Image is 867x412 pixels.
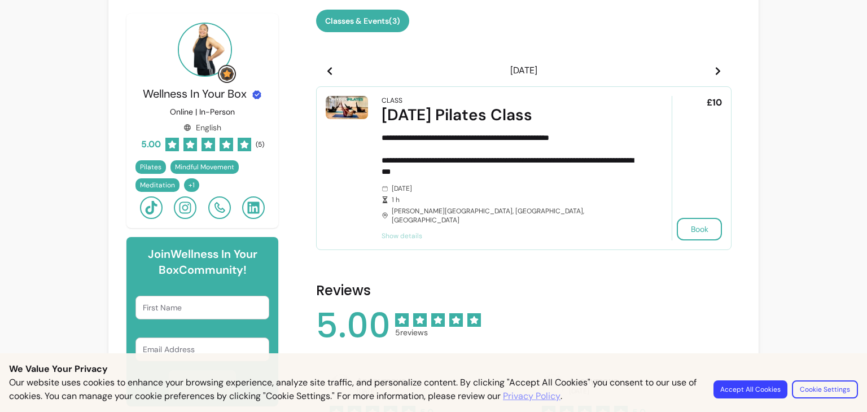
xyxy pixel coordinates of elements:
span: Wellness In Your Box [143,86,247,101]
span: £10 [707,96,722,109]
a: Privacy Policy [503,389,561,403]
input: Email Address [143,344,262,355]
span: Meditation [140,181,175,190]
header: [DATE] [316,59,732,82]
span: Show details [382,231,640,240]
img: Grow [220,67,234,81]
span: 5 reviews [395,327,481,338]
span: 5.00 [316,309,391,343]
span: 1 h [392,195,640,204]
button: Accept All Cookies [713,380,787,398]
span: Mindful Movement [175,163,234,172]
h2: Reviews [316,282,732,300]
span: 5.00 [141,138,161,151]
img: Provider image [178,23,232,77]
span: + 1 [186,181,197,190]
h6: Join Wellness In Your Box Community! [135,246,269,278]
span: Pilates [140,163,161,172]
button: Classes & Events(3) [316,10,409,32]
div: [DATE] [PERSON_NAME][GEOGRAPHIC_DATA], [GEOGRAPHIC_DATA], [GEOGRAPHIC_DATA] [382,184,640,225]
span: ( 5 ) [256,140,264,149]
div: English [183,122,221,133]
p: We Value Your Privacy [9,362,858,376]
input: First Name [143,302,262,313]
p: Online | In-Person [170,106,235,117]
div: [DATE] Pilates Class [382,105,640,125]
div: Class [382,96,402,105]
img: Sunday Pilates Class [326,96,368,119]
button: Cookie Settings [792,380,858,398]
p: Our website uses cookies to enhance your browsing experience, analyze site traffic, and personali... [9,376,700,403]
button: Book [677,218,722,240]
